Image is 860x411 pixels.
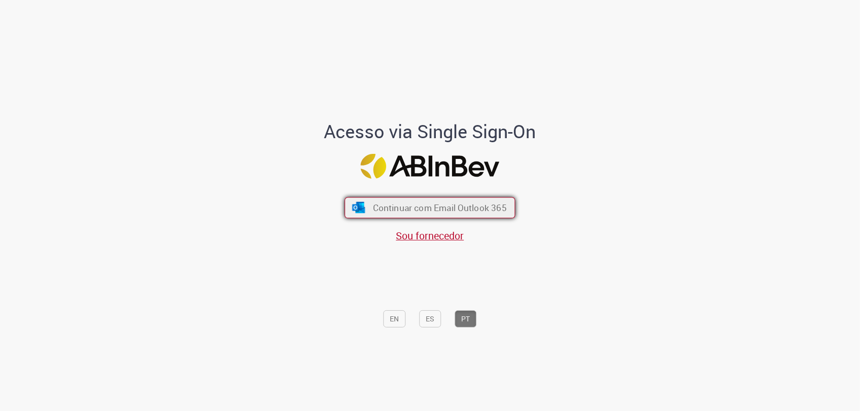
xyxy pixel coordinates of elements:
button: PT [455,310,477,327]
button: EN [384,310,406,327]
button: ES [420,310,441,327]
button: ícone Azure/Microsoft 360 Continuar com Email Outlook 365 [345,197,515,218]
img: Logo ABInBev [361,154,500,179]
span: Continuar com Email Outlook 365 [373,202,507,214]
a: Sou fornecedor [396,229,464,242]
img: ícone Azure/Microsoft 360 [351,202,366,213]
h1: Acesso via Single Sign-On [289,121,571,142]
